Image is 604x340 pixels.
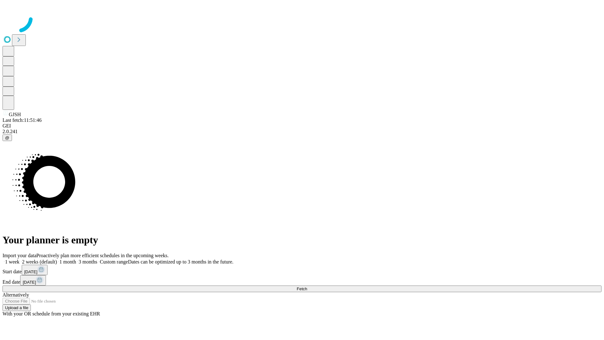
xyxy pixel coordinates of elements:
[20,275,46,286] button: [DATE]
[3,234,601,246] h1: Your planner is empty
[3,253,36,258] span: Import your data
[59,259,76,264] span: 1 month
[3,265,601,275] div: Start date
[22,265,48,275] button: [DATE]
[3,311,100,316] span: With your OR schedule from your existing EHR
[24,269,37,274] span: [DATE]
[9,112,21,117] span: GJSH
[297,286,307,291] span: Fetch
[5,135,9,140] span: @
[3,292,29,297] span: Alternatively
[3,117,42,123] span: Last fetch: 11:51:46
[36,253,169,258] span: Proactively plan more efficient schedules in the upcoming weeks.
[23,280,36,285] span: [DATE]
[3,129,601,134] div: 2.0.241
[128,259,233,264] span: Dates can be optimized up to 3 months in the future.
[3,275,601,286] div: End date
[5,259,20,264] span: 1 week
[3,286,601,292] button: Fetch
[3,304,31,311] button: Upload a file
[3,123,601,129] div: GEI
[100,259,128,264] span: Custom range
[22,259,57,264] span: 2 weeks (default)
[3,134,12,141] button: @
[79,259,97,264] span: 3 months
